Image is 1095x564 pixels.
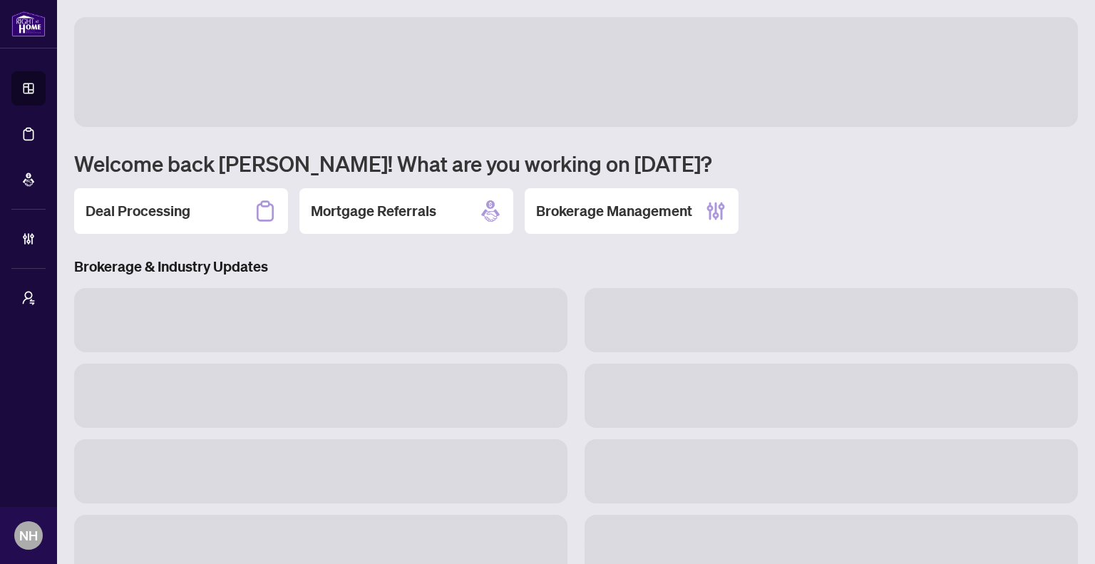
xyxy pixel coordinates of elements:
[536,201,692,221] h2: Brokerage Management
[311,201,436,221] h2: Mortgage Referrals
[11,11,46,37] img: logo
[21,291,36,305] span: user-switch
[74,150,1078,177] h1: Welcome back [PERSON_NAME]! What are you working on [DATE]?
[19,525,38,545] span: NH
[74,257,1078,277] h3: Brokerage & Industry Updates
[86,201,190,221] h2: Deal Processing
